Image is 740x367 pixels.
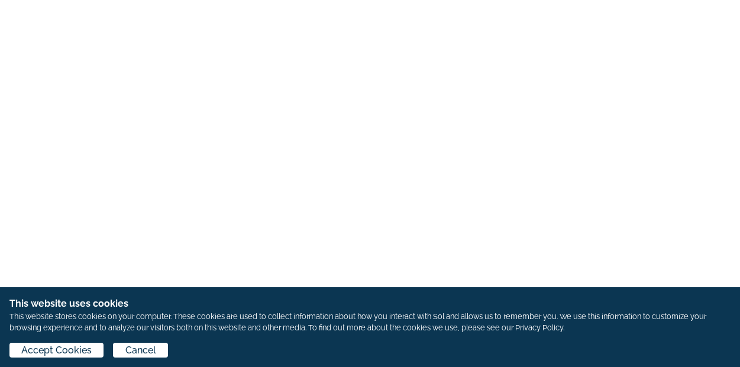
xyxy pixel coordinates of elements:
p: This website stores cookies on your computer. These cookies are used to collect information about... [9,311,731,333]
span: Cancel [125,343,156,358]
button: Cancel [113,343,167,358]
h1: This website uses cookies [9,297,731,311]
span: Accept Cookies [21,343,92,358]
button: Accept Cookies [9,343,104,358]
